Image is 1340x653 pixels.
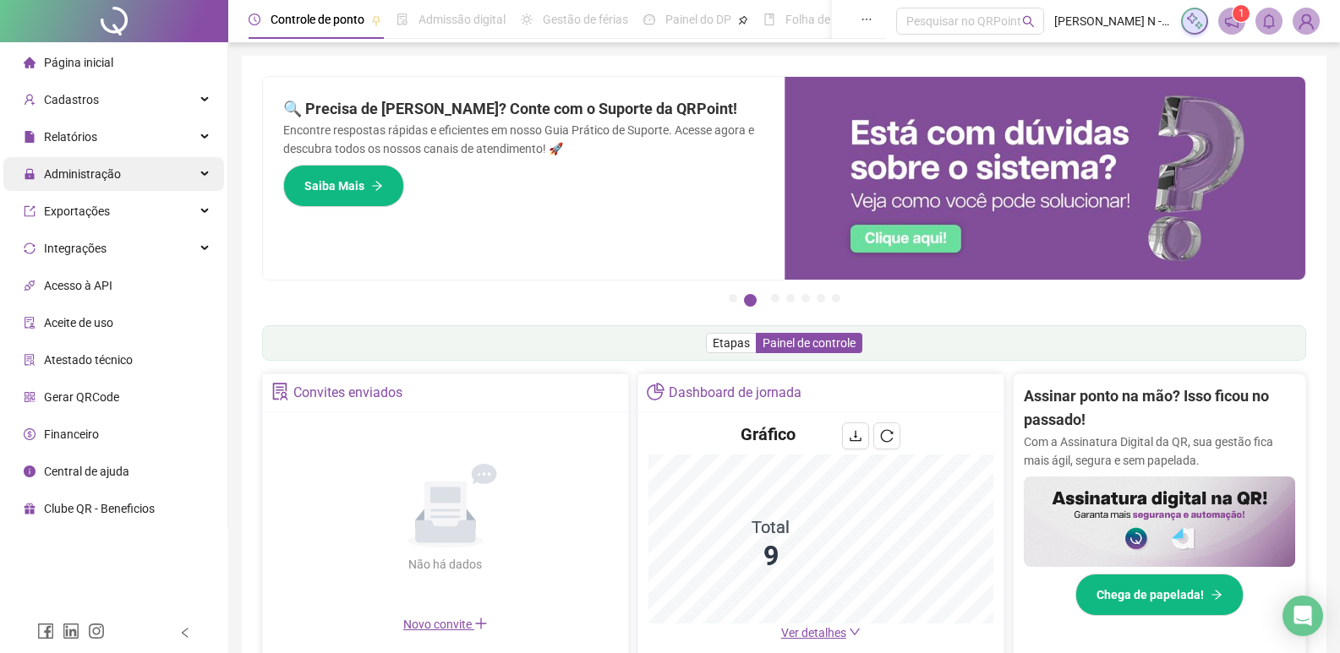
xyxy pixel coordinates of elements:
[665,13,731,26] span: Painel do DP
[44,204,110,218] span: Exportações
[1224,14,1239,29] span: notification
[44,167,121,181] span: Administração
[24,391,36,403] span: qrcode
[24,465,36,477] span: info-circle
[713,336,750,350] span: Etapas
[44,502,155,515] span: Clube QR - Beneficios
[418,13,506,26] span: Admissão digital
[669,378,801,407] div: Dashboard de jornada
[1022,15,1035,28] span: search
[44,465,129,478] span: Central de ajuda
[24,503,36,514] span: gift
[24,205,36,217] span: export
[44,279,112,292] span: Acesso à API
[88,623,105,639] span: instagram
[397,14,408,25] span: file-done
[643,14,655,25] span: dashboard
[44,427,99,441] span: Financeiro
[1054,12,1171,30] span: [PERSON_NAME] N - Farmacia CIbien
[763,336,856,350] span: Painel de controle
[1261,14,1277,29] span: bell
[24,94,36,106] span: user-add
[24,131,36,143] span: file
[44,93,99,106] span: Cadastros
[832,294,840,302] button: 7
[1294,8,1319,34] img: 87086
[771,294,779,302] button: 3
[817,294,825,302] button: 6
[44,130,97,144] span: Relatórios
[249,14,260,25] span: clock-circle
[368,555,523,574] div: Não há dados
[1097,585,1204,604] span: Chega de papelada!
[24,428,36,440] span: dollar
[1233,5,1250,22] sup: 1
[271,13,364,26] span: Controle de ponto
[271,383,289,400] span: solution
[283,97,764,121] h2: 🔍 Precisa de [PERSON_NAME]? Conte com o Suporte da QRPoint!
[786,294,795,302] button: 4
[24,168,36,180] span: lock
[729,294,737,302] button: 1
[283,121,764,158] p: Encontre respostas rápidas e eficientes em nosso Guia Prático de Suporte. Acesse agora e descubra...
[861,14,872,25] span: ellipsis
[1211,589,1222,601] span: arrow-right
[785,77,1306,280] img: banner%2F0cf4e1f0-cb71-40ef-aa93-44bd3d4ee559.png
[293,378,402,407] div: Convites enviados
[371,15,381,25] span: pushpin
[44,242,107,255] span: Integrações
[521,14,533,25] span: sun
[781,626,846,639] span: Ver detalhes
[801,294,810,302] button: 5
[63,623,79,639] span: linkedin
[744,294,757,307] button: 2
[741,422,796,446] h4: Gráfico
[44,353,133,367] span: Atestado técnico
[24,242,36,254] span: sync
[44,316,113,329] span: Aceite de uso
[647,383,665,400] span: pie-chart
[37,623,54,639] span: facebook
[1239,8,1244,19] span: 1
[44,390,119,404] span: Gerar QRCode
[403,618,488,631] span: Novo convite
[1024,384,1295,433] h2: Assinar ponto na mão? Isso ficou no passado!
[24,280,36,291] span: api
[763,14,775,25] span: book
[1024,433,1295,470] p: Com a Assinatura Digital da QR, sua gestão fica mais ágil, segura e sem papelada.
[179,627,191,639] span: left
[304,177,364,195] span: Saiba Mais
[785,13,894,26] span: Folha de pagamento
[1024,476,1295,567] img: banner%2F02c71560-61a6-44d4-94b9-c8ab97240462.png
[1185,12,1204,30] img: sparkle-icon.fc2bf0ac1784a2077858766a79e2daf3.svg
[849,626,861,638] span: down
[474,617,488,630] span: plus
[1075,574,1244,616] button: Chega de papelada!
[24,57,36,68] span: home
[283,165,404,207] button: Saiba Mais
[738,15,748,25] span: pushpin
[781,626,861,639] a: Ver detalhes down
[371,180,383,192] span: arrow-right
[1283,596,1323,636] div: Open Intercom Messenger
[44,56,113,69] span: Página inicial
[24,354,36,366] span: solution
[543,13,628,26] span: Gestão de férias
[880,429,894,443] span: reload
[24,317,36,329] span: audit
[849,429,862,443] span: download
